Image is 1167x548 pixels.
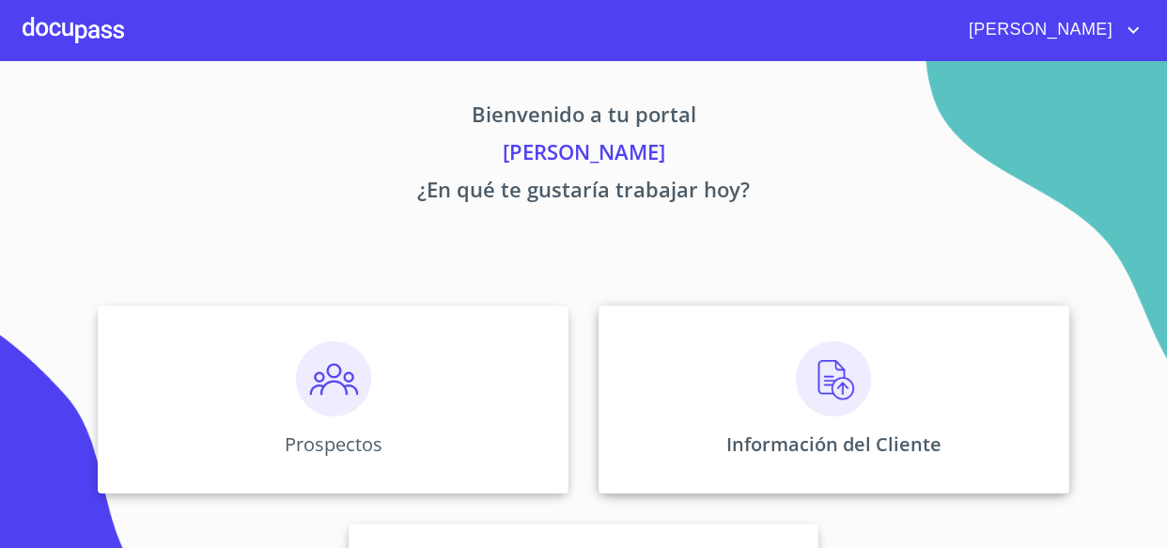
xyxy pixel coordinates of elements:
p: ¿En qué te gustaría trabajar hoy? [23,174,1144,211]
img: prospectos.png [296,341,371,416]
span: [PERSON_NAME] [955,15,1122,45]
img: carga.png [796,341,871,416]
p: Bienvenido a tu portal [23,99,1144,136]
p: Información del Cliente [726,431,941,457]
p: Prospectos [285,431,382,457]
p: [PERSON_NAME] [23,136,1144,174]
button: account of current user [955,15,1144,45]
